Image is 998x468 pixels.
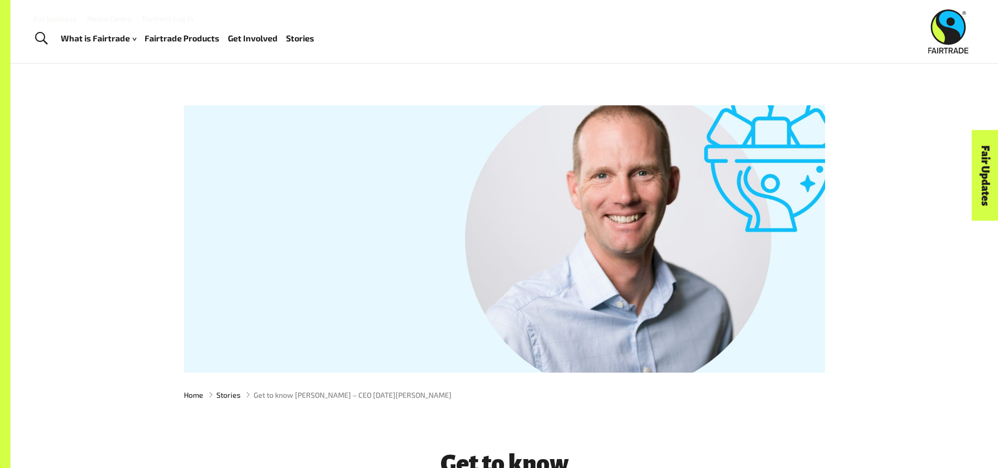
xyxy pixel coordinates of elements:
a: For business [34,14,76,23]
a: Media Centre [87,14,132,23]
span: Get to know [PERSON_NAME] – CEO [DATE][PERSON_NAME] [254,389,452,400]
a: Stories [216,389,240,400]
a: Home [184,389,203,400]
a: Toggle Search [28,26,54,52]
a: What is Fairtrade [61,31,136,46]
a: Partners Log In [142,14,193,23]
a: Fairtrade Products [145,31,220,46]
a: Get Involved [228,31,278,46]
img: Fairtrade Australia New Zealand logo [928,9,969,53]
a: Stories [286,31,314,46]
